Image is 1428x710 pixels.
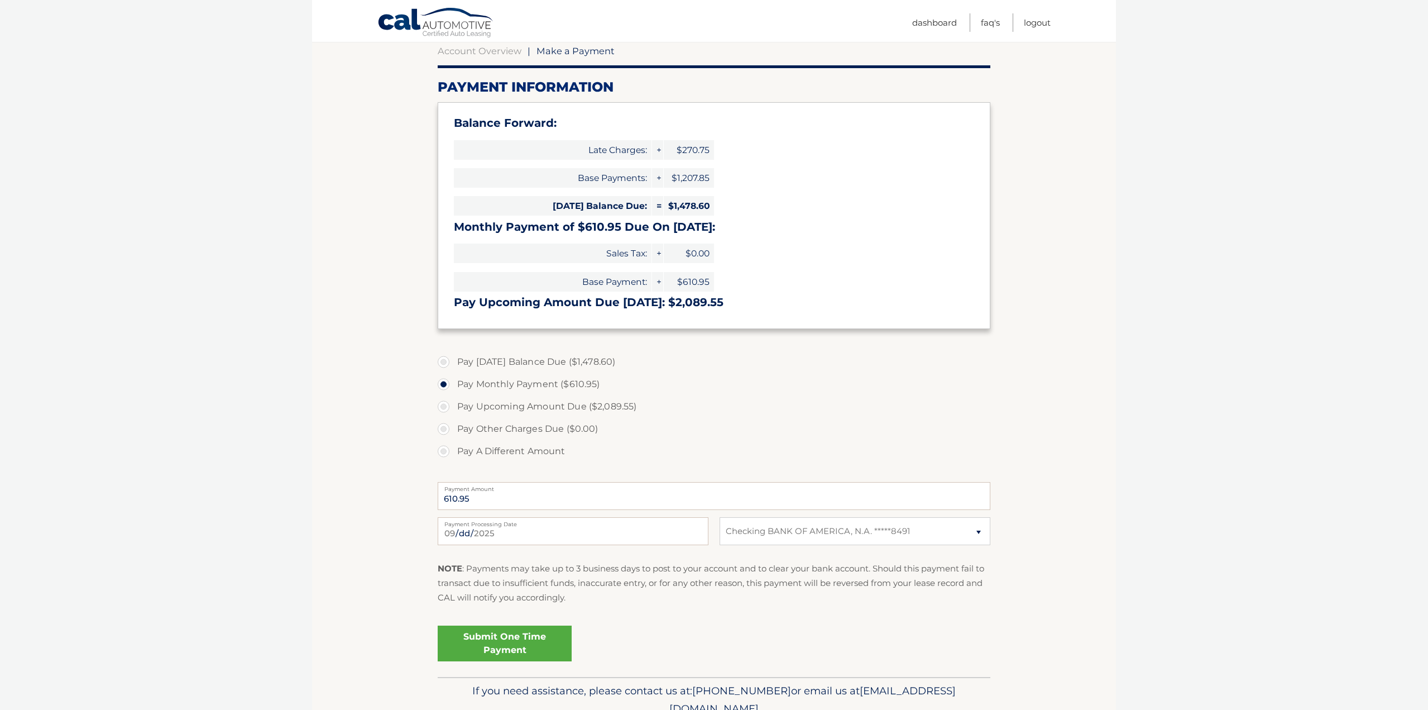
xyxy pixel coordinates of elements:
[454,272,651,292] span: Base Payment:
[912,13,957,32] a: Dashboard
[377,7,495,40] a: Cal Automotive
[652,272,663,292] span: +
[528,45,530,56] span: |
[438,395,990,418] label: Pay Upcoming Amount Due ($2,089.55)
[664,272,714,292] span: $610.95
[438,517,708,545] input: Payment Date
[454,116,974,130] h3: Balance Forward:
[454,220,974,234] h3: Monthly Payment of $610.95 Due On [DATE]:
[652,140,663,160] span: +
[536,45,615,56] span: Make a Payment
[664,168,714,188] span: $1,207.85
[454,296,974,309] h3: Pay Upcoming Amount Due [DATE]: $2,089.55
[981,13,1000,32] a: FAQ's
[652,168,663,188] span: +
[438,351,990,373] label: Pay [DATE] Balance Due ($1,478.60)
[652,244,663,263] span: +
[664,244,714,263] span: $0.00
[438,45,521,56] a: Account Overview
[692,684,791,697] span: [PHONE_NUMBER]
[664,140,714,160] span: $270.75
[438,482,990,510] input: Payment Amount
[438,440,990,463] label: Pay A Different Amount
[454,244,651,263] span: Sales Tax:
[438,561,990,606] p: : Payments may take up to 3 business days to post to your account and to clear your bank account....
[652,196,663,216] span: =
[438,517,708,526] label: Payment Processing Date
[438,418,990,440] label: Pay Other Charges Due ($0.00)
[438,563,462,574] strong: NOTE
[438,79,990,96] h2: Payment Information
[438,373,990,395] label: Pay Monthly Payment ($610.95)
[454,168,651,188] span: Base Payments:
[664,196,714,216] span: $1,478.60
[454,196,651,216] span: [DATE] Balance Due:
[454,140,651,160] span: Late Charges:
[438,482,990,491] label: Payment Amount
[1024,13,1051,32] a: Logout
[438,626,572,661] a: Submit One Time Payment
